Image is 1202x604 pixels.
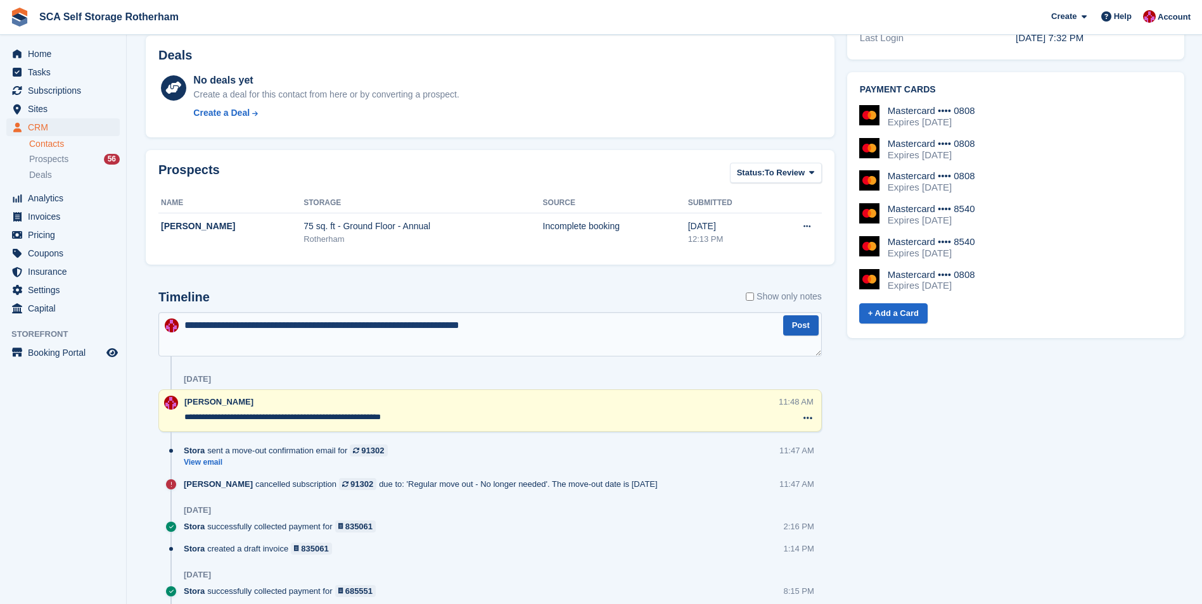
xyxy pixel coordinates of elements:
div: Mastercard •••• 8540 [888,203,975,215]
div: 11:47 AM [779,478,814,490]
a: View email [184,457,394,468]
div: [DATE] [184,505,211,515]
span: Stora [184,543,205,555]
div: [DATE] [688,220,772,233]
h2: Prospects [158,163,220,186]
div: Create a deal for this contact from here or by converting a prospect. [193,88,459,101]
div: Incomplete booking [543,220,688,233]
span: Deals [29,169,52,181]
div: Expires [DATE] [888,248,975,259]
span: Create [1051,10,1077,23]
div: Mastercard •••• 0808 [888,170,975,182]
div: [DATE] [184,374,211,384]
a: Preview store [105,345,120,360]
span: Insurance [28,263,104,280]
div: Mastercard •••• 0808 [888,105,975,116]
span: Analytics [28,189,104,207]
a: + Add a Card [859,303,928,324]
a: menu [6,299,120,317]
span: [PERSON_NAME] [184,397,253,406]
a: 835061 [335,520,376,532]
span: Sites [28,100,104,118]
a: menu [6,344,120,362]
span: Coupons [28,244,104,262]
a: SCA Self Storage Rotherham [34,6,184,27]
div: 835061 [301,543,328,555]
a: Deals [29,168,120,182]
div: Create a Deal [193,106,250,120]
div: No deals yet [193,73,459,88]
a: menu [6,244,120,262]
a: Contacts [29,138,120,150]
th: Name [158,193,304,213]
div: [PERSON_NAME] [161,220,304,233]
div: Last Login [860,31,1016,46]
img: Mastercard Logo [859,269,879,289]
div: Rotherham [304,233,542,246]
span: Invoices [28,208,104,225]
img: Mastercard Logo [859,105,879,125]
a: 835061 [291,543,332,555]
time: 2025-07-17 18:32:10 UTC [1016,32,1084,43]
span: Stora [184,444,205,456]
span: Stora [184,585,205,597]
div: 835061 [345,520,373,532]
a: menu [6,100,120,118]
th: Submitted [688,193,772,213]
span: Help [1114,10,1132,23]
div: 685551 [345,585,373,597]
img: Thomas Webb [1143,10,1156,23]
div: Expires [DATE] [888,116,975,128]
button: Post [783,315,819,336]
button: Status: To Review [730,163,822,184]
span: Pricing [28,226,104,244]
span: Storefront [11,328,126,341]
a: menu [6,118,120,136]
span: CRM [28,118,104,136]
img: Mastercard Logo [859,170,879,191]
div: successfully collected payment for [184,585,382,597]
img: stora-icon-8386f47178a22dfd0bd8f6a31ec36ba5ce8667c1dd55bd0f319d3a0aa187defe.svg [10,8,29,27]
div: successfully collected payment for [184,520,382,532]
span: [PERSON_NAME] [184,478,253,490]
div: Expires [DATE] [888,182,975,193]
div: 56 [104,154,120,165]
div: 11:47 AM [779,444,814,456]
div: 91302 [361,444,384,456]
img: Mastercard Logo [859,236,879,256]
div: created a draft invoice [184,543,338,555]
a: menu [6,208,120,225]
img: Thomas Webb [165,318,179,332]
div: Mastercard •••• 0808 [888,138,975,149]
span: Capital [28,299,104,317]
span: Subscriptions [28,82,104,99]
span: Booking Portal [28,344,104,362]
a: Prospects 56 [29,153,120,166]
a: Create a Deal [193,106,459,120]
label: Show only notes [746,290,822,303]
div: [DATE] [184,570,211,580]
div: 75 sq. ft - Ground Floor - Annual [304,220,542,233]
a: menu [6,263,120,280]
span: To Review [765,167,805,179]
span: Account [1158,11,1191,23]
div: sent a move-out confirmation email for [184,444,394,456]
span: Prospects [29,153,68,165]
a: menu [6,45,120,63]
th: Storage [304,193,542,213]
div: 11:48 AM [779,396,814,408]
span: Status: [737,167,765,179]
span: Stora [184,520,205,532]
div: 1:14 PM [783,543,814,555]
a: 91302 [339,478,376,490]
div: Expires [DATE] [888,280,975,291]
div: Expires [DATE] [888,215,975,226]
h2: Deals [158,48,192,63]
a: menu [6,281,120,299]
div: Expires [DATE] [888,149,975,161]
a: menu [6,226,120,244]
a: 685551 [335,585,376,597]
h2: Payment cards [860,85,1172,95]
img: Mastercard Logo [859,203,879,223]
span: Tasks [28,63,104,81]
